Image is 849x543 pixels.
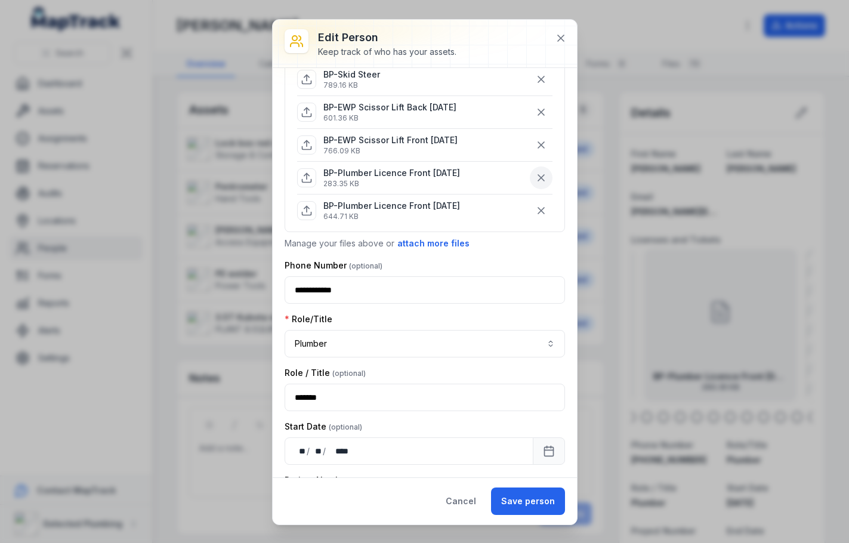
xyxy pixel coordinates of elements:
[436,488,486,515] button: Cancel
[491,488,565,515] button: Save person
[307,445,311,457] div: /
[285,237,565,250] p: Manage your files above or
[323,113,456,123] p: 601.36 KB
[397,237,470,250] button: attach more files
[323,179,460,189] p: 283.35 KB
[323,81,380,90] p: 789.16 KB
[323,134,458,146] p: BP-EWP Scissor Lift Front [DATE]
[285,260,382,271] label: Phone Number
[323,445,327,457] div: /
[323,200,460,212] p: BP-Plumber Licence Front [DATE]
[311,445,323,457] div: month,
[533,437,565,465] button: Calendar
[323,101,456,113] p: BP-EWP Scissor Lift Back [DATE]
[323,212,460,221] p: 644.71 KB
[285,367,366,379] label: Role / Title
[323,146,458,156] p: 766.09 KB
[285,330,565,357] button: Plumber
[318,29,456,46] h3: Edit person
[327,445,350,457] div: year,
[285,313,332,325] label: Role/Title
[323,69,380,81] p: BP-Skid Steer
[285,421,362,433] label: Start Date
[323,167,460,179] p: BP-Plumber Licence Front [DATE]
[285,474,385,486] label: Project Number
[295,445,307,457] div: day,
[318,46,456,58] div: Keep track of who has your assets.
